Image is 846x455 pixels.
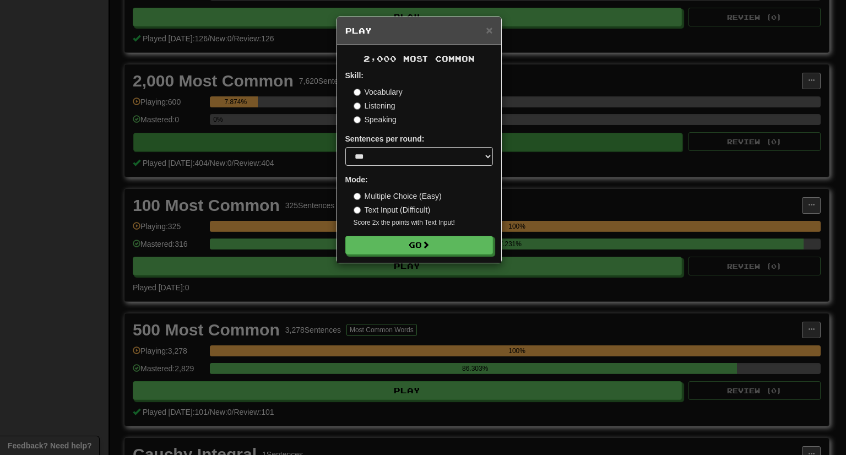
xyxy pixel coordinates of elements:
input: Multiple Choice (Easy) [354,193,361,200]
strong: Skill: [345,71,364,80]
label: Speaking [354,114,397,125]
label: Vocabulary [354,86,403,97]
button: Close [486,24,492,36]
input: Vocabulary [354,89,361,96]
span: × [486,24,492,36]
input: Listening [354,102,361,110]
label: Multiple Choice (Easy) [354,191,442,202]
span: 2,000 Most Common [364,54,475,63]
button: Go [345,236,493,254]
small: Score 2x the points with Text Input ! [354,218,493,227]
label: Sentences per round: [345,133,425,144]
input: Text Input (Difficult) [354,207,361,214]
label: Listening [354,100,395,111]
input: Speaking [354,116,361,123]
label: Text Input (Difficult) [354,204,431,215]
h5: Play [345,25,493,36]
strong: Mode: [345,175,368,184]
